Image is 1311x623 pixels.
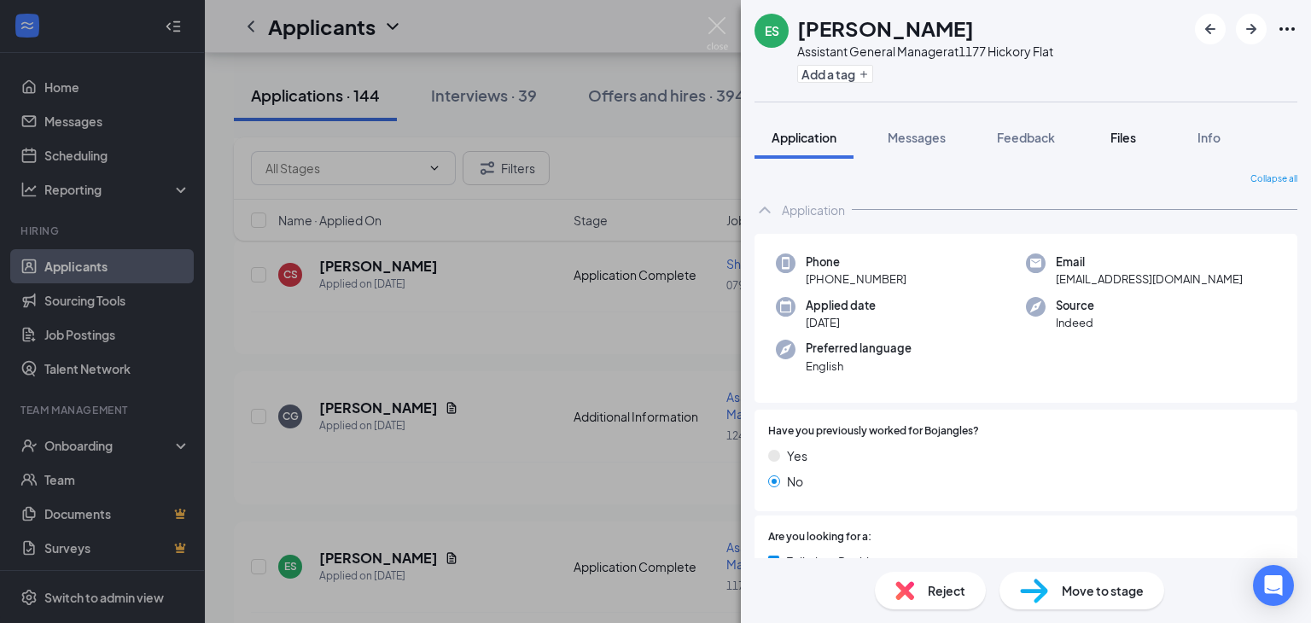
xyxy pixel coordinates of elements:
[997,130,1055,145] span: Feedback
[1277,19,1297,39] svg: Ellipses
[1197,130,1221,145] span: Info
[806,297,876,314] span: Applied date
[1056,314,1094,331] span: Indeed
[1195,14,1226,44] button: ArrowLeftNew
[888,130,946,145] span: Messages
[787,446,807,465] span: Yes
[797,14,974,43] h1: [PERSON_NAME]
[786,552,883,571] span: Full-time Position
[806,253,906,271] span: Phone
[768,423,979,440] span: Have you previously worked for Bojangles?
[772,130,836,145] span: Application
[787,472,803,491] span: No
[1056,271,1243,288] span: [EMAIL_ADDRESS][DOMAIN_NAME]
[806,358,912,375] span: English
[859,69,869,79] svg: Plus
[806,314,876,331] span: [DATE]
[806,271,906,288] span: [PHONE_NUMBER]
[765,22,779,39] div: ES
[1056,297,1094,314] span: Source
[1110,130,1136,145] span: Files
[1200,19,1221,39] svg: ArrowLeftNew
[1250,172,1297,186] span: Collapse all
[1253,565,1294,606] div: Open Intercom Messenger
[806,340,912,357] span: Preferred language
[1236,14,1267,44] button: ArrowRight
[1062,581,1144,600] span: Move to stage
[782,201,845,218] div: Application
[1241,19,1261,39] svg: ArrowRight
[755,200,775,220] svg: ChevronUp
[1056,253,1243,271] span: Email
[797,65,873,83] button: PlusAdd a tag
[797,43,1053,60] div: Assistant General Manager at 1177 Hickory Flat
[928,581,965,600] span: Reject
[768,529,871,545] span: Are you looking for a:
